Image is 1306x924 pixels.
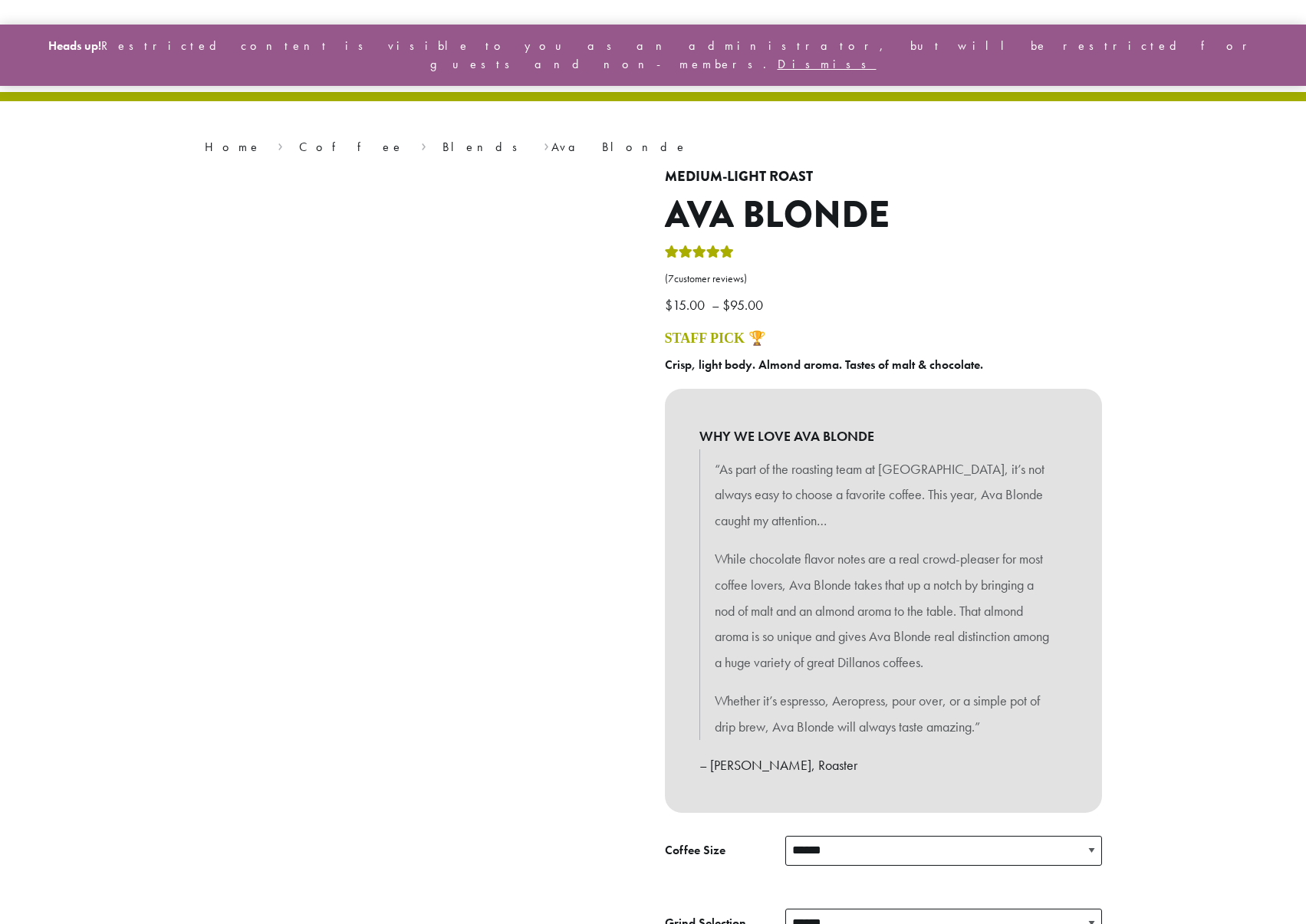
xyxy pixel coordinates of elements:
span: $ [665,296,673,314]
span: › [544,133,549,156]
bdi: 95.00 [722,296,767,314]
p: While chocolate flavor notes are a real crowd-pleaser for most coffee lovers, Ava Blonde takes th... [715,546,1052,676]
span: 7 [668,272,674,285]
h4: Medium-Light Roast [665,169,1102,186]
label: Coffee Size [665,840,785,862]
p: – [PERSON_NAME], Roaster [699,752,1067,778]
h1: Ava Blonde [665,193,1102,238]
bdi: 15.00 [665,296,709,314]
span: › [278,133,283,156]
b: WHY WE LOVE AVA BLONDE [699,423,1067,449]
a: Home [205,139,262,155]
a: Blends [442,139,528,155]
strong: Heads up! [48,38,101,54]
span: $ [722,296,730,314]
b: Crisp, light body. Almond aroma. Tastes of malt & chocolate. [665,357,983,373]
p: Whether it’s espresso, Aeropress, pour over, or a simple pot of drip brew, Ava Blonde will always... [715,688,1052,740]
nav: Breadcrumb [205,138,1102,156]
span: › [421,133,426,156]
a: Dismiss [778,56,877,72]
p: “As part of the roasting team at [GEOGRAPHIC_DATA], it’s not always easy to choose a favorite cof... [715,456,1052,534]
a: Coffee [299,139,404,155]
div: Rated 5.00 out of 5 [665,243,734,266]
span: – [712,296,719,314]
a: STAFF PICK 🏆 [665,330,765,346]
a: (7customer reviews) [665,271,1102,287]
